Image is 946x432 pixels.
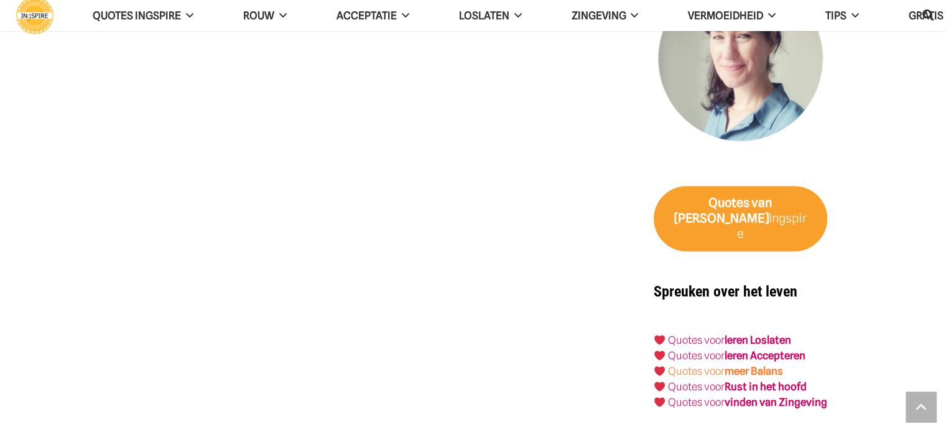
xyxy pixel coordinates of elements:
a: Quotes voormeer Balans [668,365,783,377]
a: Zoeken [916,1,940,30]
a: Quotes voorvinden van Zingeving [668,396,827,408]
span: QUOTES INGSPIRE [93,9,181,22]
strong: Rust in het hoofd [725,380,807,393]
span: GRATIS [909,9,944,22]
strong: Spreuken over het leven [654,283,797,300]
img: ❤ [654,365,665,376]
span: VERMOEIDHEID [688,9,763,22]
a: Terug naar top [906,392,937,423]
img: ❤ [654,350,665,361]
span: TIPS [825,9,846,22]
a: leren Loslaten [725,334,791,346]
span: Loslaten [459,9,509,22]
a: Quotes voor [668,334,725,346]
a: Quotes voorRust in het hoofd [668,380,807,393]
img: ❤ [654,334,665,345]
a: leren Accepteren [725,349,805,362]
a: Quotes van [PERSON_NAME]Ingspire [654,186,827,252]
strong: meer Balans [725,365,783,377]
span: ROUW [243,9,274,22]
strong: Quotes [708,195,749,210]
span: Zingeving [571,9,626,22]
img: ❤ [654,397,665,407]
img: ❤ [654,381,665,392]
a: Quotes voor [668,349,725,362]
span: Acceptatie [336,9,397,22]
strong: van [PERSON_NAME] [674,195,772,226]
strong: vinden van Zingeving [725,396,827,408]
